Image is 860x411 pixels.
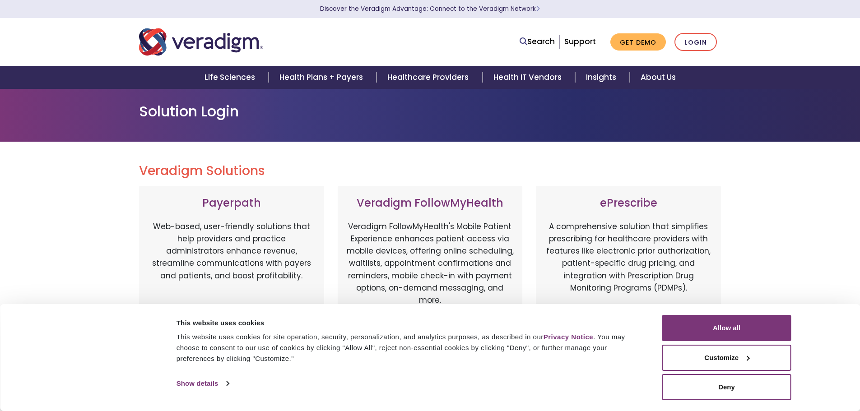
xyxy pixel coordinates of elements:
a: Show details [177,377,229,390]
h1: Solution Login [139,103,721,120]
a: Health Plans + Payers [269,66,377,89]
img: Veradigm logo [139,27,263,57]
a: Life Sciences [194,66,269,89]
h3: ePrescribe [545,197,712,210]
div: This website uses cookies for site operation, security, personalization, and analytics purposes, ... [177,332,642,364]
h3: Payerpath [148,197,315,210]
p: Web-based, user-friendly solutions that help providers and practice administrators enhance revenu... [148,221,315,315]
button: Deny [662,374,791,400]
a: Get Demo [610,33,666,51]
button: Customize [662,345,791,371]
button: Allow all [662,315,791,341]
p: Veradigm FollowMyHealth's Mobile Patient Experience enhances patient access via mobile devices, o... [347,221,514,306]
a: Support [564,36,596,47]
a: Search [520,36,555,48]
span: Learn More [536,5,540,13]
a: Login [674,33,717,51]
h2: Veradigm Solutions [139,163,721,179]
a: Privacy Notice [544,333,593,341]
h3: Veradigm FollowMyHealth [347,197,514,210]
div: This website uses cookies [177,318,642,328]
a: Healthcare Providers [377,66,482,89]
a: Discover the Veradigm Advantage: Connect to the Veradigm NetworkLearn More [320,5,540,13]
a: Health IT Vendors [483,66,575,89]
a: Insights [575,66,630,89]
a: About Us [630,66,687,89]
p: A comprehensive solution that simplifies prescribing for healthcare providers with features like ... [545,221,712,315]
